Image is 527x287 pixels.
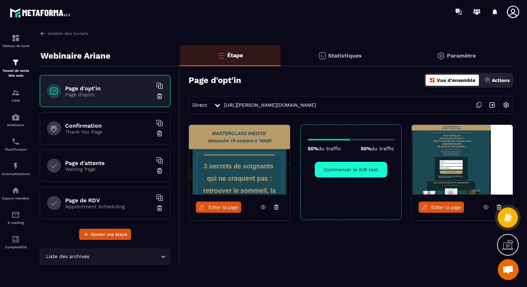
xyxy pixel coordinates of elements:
h3: Page d'opt'in [189,75,241,85]
p: E-mailing [2,221,30,225]
p: Automatisations [2,172,30,176]
span: Éditer la page [208,205,238,210]
img: trash [156,167,163,174]
span: du traffic [371,146,394,151]
p: 50% [308,146,341,151]
p: Planificateur [2,148,30,151]
h6: Page de RDV [65,197,152,204]
p: Statistiques [328,52,362,59]
img: automations [12,113,20,121]
p: Comptabilité [2,245,30,249]
a: [URL][PERSON_NAME][DOMAIN_NAME] [224,102,316,108]
p: CRM [2,99,30,103]
span: Éditer la page [431,205,461,210]
h6: Page d'attente [65,160,152,166]
button: Commencer le A/B test [315,162,387,178]
img: arrow-next.bcc2205e.svg [486,98,499,112]
p: Vue d'ensemble [437,77,475,83]
input: Search for option [91,253,159,260]
p: Tunnel de vente Site web [2,68,30,78]
img: automations [12,162,20,170]
p: 50% [361,146,394,151]
a: emailemailE-mailing [2,205,30,230]
p: Appointment Scheduling [65,204,152,209]
button: Ajouter une étape [79,229,131,240]
img: formation [12,34,20,42]
p: Page d'optin [65,92,152,97]
p: Étape [227,52,243,59]
img: setting-gr.5f69749f.svg [437,52,445,60]
p: Actions [492,77,510,83]
div: Ouvrir le chat [498,259,519,280]
a: automationsautomationsAutomatisations [2,157,30,181]
img: bars-o.4a397970.svg [217,51,226,60]
img: dashboard-orange.40269519.svg [429,77,435,83]
img: setting-w.858f3a88.svg [499,98,513,112]
a: accountantaccountantComptabilité [2,230,30,254]
a: automationsautomationsEspace membre [2,181,30,205]
div: Search for option [40,249,170,265]
img: arrow [40,30,46,37]
img: formation [12,89,20,97]
img: image [189,125,290,195]
a: schedulerschedulerPlanificateur [2,132,30,157]
img: formation [12,58,20,67]
img: stats.20deebd0.svg [318,52,326,60]
span: Direct [192,102,207,108]
span: Ajouter une étape [91,231,127,238]
img: email [12,211,20,219]
p: Paramètre [447,52,476,59]
span: du traffic [318,146,341,151]
p: Espace membre [2,196,30,200]
p: Webinaire Ariane [40,49,110,63]
a: formationformationTunnel de vente Site web [2,53,30,83]
a: automationsautomationsWebinaire [2,108,30,132]
a: Gestion des tunnels [40,30,88,37]
p: Tableau de bord [2,44,30,48]
a: Éditer la page [419,202,464,213]
img: actions.d6e523a2.png [484,77,490,83]
p: Waiting Page [65,166,152,172]
h6: Confirmation [65,122,152,129]
a: formationformationCRM [2,83,30,108]
a: formationformationTableau de bord [2,29,30,53]
img: trash [156,130,163,137]
img: scheduler [12,137,20,146]
img: accountant [12,235,20,243]
img: logo [10,6,72,19]
img: image [412,125,513,195]
img: trash [156,205,163,212]
span: Liste des archives [44,253,91,260]
p: Thank You Page [65,129,152,135]
a: Éditer la page [196,202,241,213]
p: Webinaire [2,123,30,127]
img: automations [12,186,20,195]
img: trash [156,93,163,100]
h6: Page d'opt'in [65,85,152,92]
